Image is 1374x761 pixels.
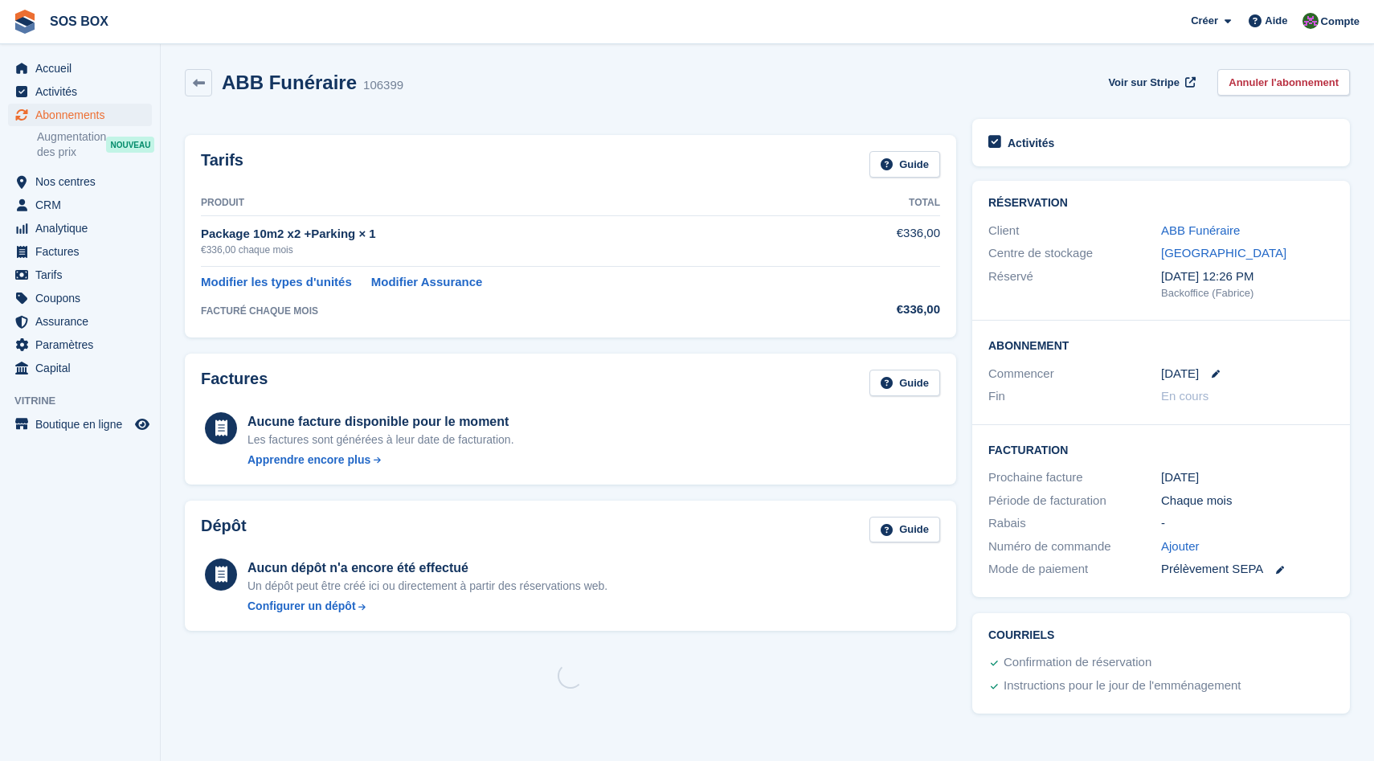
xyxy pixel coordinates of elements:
[43,8,115,35] a: SOS BOX
[1161,538,1200,556] a: Ajouter
[988,244,1161,263] div: Centre de stockage
[35,310,132,333] span: Assurance
[8,170,152,193] a: menu
[1008,136,1054,150] h2: Activités
[247,598,356,615] div: Configurer un dépôt
[869,517,940,543] a: Guide
[988,629,1334,642] h2: Courriels
[35,170,132,193] span: Nos centres
[869,151,940,178] a: Guide
[1191,13,1218,29] span: Créer
[8,104,152,126] a: menu
[106,137,154,153] div: NOUVEAU
[247,432,514,448] div: Les factures sont générées à leur date de facturation.
[988,222,1161,240] div: Client
[1161,560,1334,579] div: Prélèvement SEPA
[988,268,1161,301] div: Réservé
[201,370,268,396] h2: Factures
[35,217,132,239] span: Analytique
[247,412,514,432] div: Aucune facture disponible pour le moment
[988,468,1161,487] div: Prochaine facture
[35,194,132,216] span: CRM
[14,393,160,409] span: Vitrine
[363,76,403,95] div: 106399
[222,72,357,93] h2: ABB Funéraire
[35,413,132,436] span: Boutique en ligne
[35,264,132,286] span: Tarifs
[201,273,352,292] a: Modifier les types d'unités
[201,225,841,243] div: Package 10m2 x2 +Parking × 1
[1004,653,1151,673] div: Confirmation de réservation
[1217,69,1350,96] a: Annuler l'abonnement
[8,194,152,216] a: menu
[841,190,940,216] th: Total
[1161,246,1286,260] a: [GEOGRAPHIC_DATA]
[1265,13,1287,29] span: Aide
[1102,69,1198,96] a: Voir sur Stripe
[1161,268,1334,286] div: [DATE] 12:26 PM
[1004,677,1241,696] div: Instructions pour le jour de l'emménagement
[35,333,132,356] span: Paramètres
[35,80,132,103] span: Activités
[8,80,152,103] a: menu
[988,441,1334,457] h2: Facturation
[8,333,152,356] a: menu
[247,452,370,468] div: Apprendre encore plus
[35,287,132,309] span: Coupons
[8,57,152,80] a: menu
[201,190,841,216] th: Produit
[1108,75,1180,91] span: Voir sur Stripe
[35,57,132,80] span: Accueil
[869,370,940,396] a: Guide
[201,517,247,543] h2: Dépôt
[13,10,37,34] img: stora-icon-8386f47178a22dfd0bd8f6a31ec36ba5ce8667c1dd55bd0f319d3a0aa187defe.svg
[988,538,1161,556] div: Numéro de commande
[8,287,152,309] a: menu
[201,304,841,318] div: FACTURÉ CHAQUE MOIS
[35,104,132,126] span: Abonnements
[371,273,483,292] a: Modifier Assurance
[1161,285,1334,301] div: Backoffice (Fabrice)
[988,492,1161,510] div: Période de facturation
[8,310,152,333] a: menu
[988,387,1161,406] div: Fin
[201,151,243,178] h2: Tarifs
[1161,514,1334,533] div: -
[988,197,1334,210] h2: Réservation
[35,240,132,263] span: Factures
[1161,389,1208,403] span: En cours
[1161,365,1199,383] time: 2025-09-30 23:00:00 UTC
[35,357,132,379] span: Capital
[1161,492,1334,510] div: Chaque mois
[37,129,106,160] span: Augmentation des prix
[201,243,841,257] div: €336,00 chaque mois
[247,598,607,615] a: Configurer un dépôt
[8,357,152,379] a: menu
[988,514,1161,533] div: Rabais
[8,264,152,286] a: menu
[1161,223,1240,237] a: ABB Funéraire
[1302,13,1319,29] img: ALEXANDRE SOUBIRA
[8,413,152,436] a: menu
[133,415,152,434] a: Boutique d'aperçu
[1161,468,1334,487] div: [DATE]
[8,240,152,263] a: menu
[247,558,607,578] div: Aucun dépôt n'a encore été effectué
[988,560,1161,579] div: Mode de paiement
[988,337,1334,353] h2: Abonnement
[8,217,152,239] a: menu
[247,578,607,595] p: Un dépôt peut être créé ici ou directement à partir des réservations web.
[37,129,152,161] a: Augmentation des prix NOUVEAU
[247,452,514,468] a: Apprendre encore plus
[841,301,940,319] div: €336,00
[988,365,1161,383] div: Commencer
[841,215,940,266] td: €336,00
[1321,14,1360,30] span: Compte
